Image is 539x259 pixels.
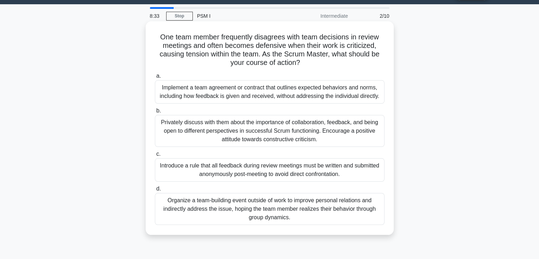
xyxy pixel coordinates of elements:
[193,9,290,23] div: PSM I
[290,9,352,23] div: Intermediate
[154,33,385,67] h5: One team member frequently disagrees with team decisions in review meetings and often becomes def...
[156,151,161,157] span: c.
[155,115,384,147] div: Privately discuss with them about the importance of collaboration, feedback, and being open to di...
[166,12,193,21] a: Stop
[156,73,161,79] span: a.
[155,158,384,182] div: Introduce a rule that all feedback during review meetings must be written and submitted anonymous...
[156,186,161,192] span: d.
[146,9,166,23] div: 8:33
[155,193,384,225] div: Organize a team-building event outside of work to improve personal relations and indirectly addre...
[155,80,384,104] div: Implement a team agreement or contract that outlines expected behaviors and norms, including how ...
[156,108,161,114] span: b.
[352,9,394,23] div: 2/10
